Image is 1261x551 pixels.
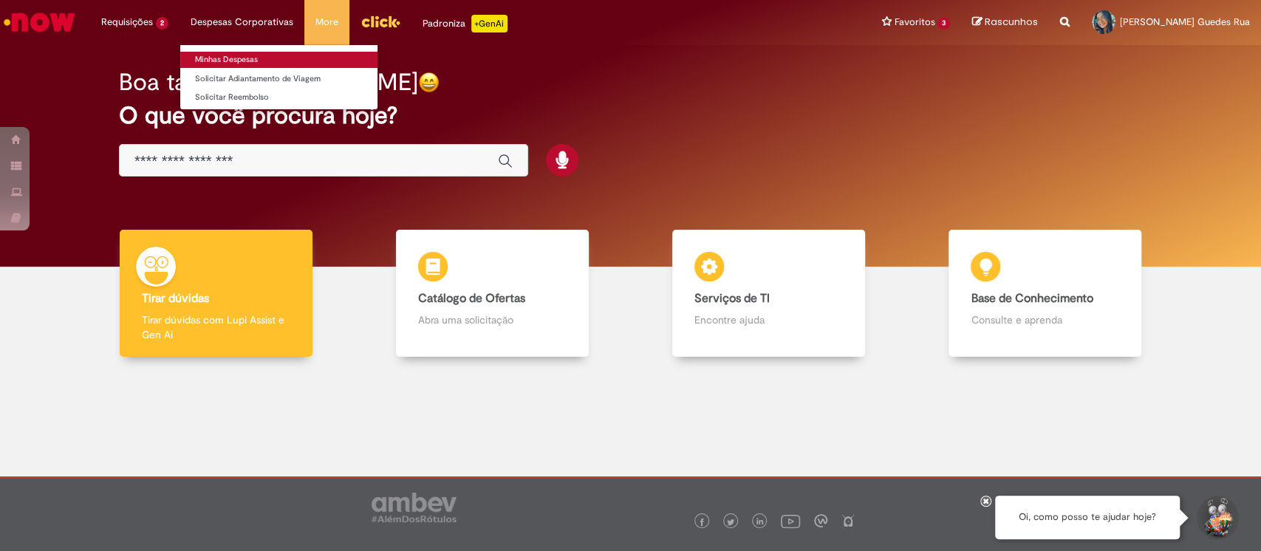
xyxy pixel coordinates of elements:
a: Solicitar Adiantamento de Viagem [180,71,377,87]
img: logo_footer_facebook.png [698,519,705,526]
span: Rascunhos [985,15,1038,29]
a: Rascunhos [972,16,1038,30]
a: Tirar dúvidas Tirar dúvidas com Lupi Assist e Gen Ai [78,230,354,357]
img: logo_footer_workplace.png [814,514,827,527]
img: happy-face.png [418,72,440,93]
span: Despesas Corporativas [191,15,293,30]
a: Minhas Despesas [180,52,377,68]
a: Catálogo de Ofertas Abra uma solicitação [354,230,630,357]
img: logo_footer_youtube.png [781,511,800,530]
a: Serviços de TI Encontre ajuda [631,230,907,357]
div: Oi, como posso te ajudar hoje? [995,496,1180,539]
p: Consulte e aprenda [971,312,1119,327]
div: Padroniza [423,15,508,32]
b: Catálogo de Ofertas [418,291,525,306]
p: +GenAi [471,15,508,32]
p: Tirar dúvidas com Lupi Assist e Gen Ai [142,312,290,342]
h2: O que você procura hoje? [119,103,1142,129]
b: Base de Conhecimento [971,291,1093,306]
img: logo_footer_twitter.png [727,519,734,526]
img: logo_footer_linkedin.png [756,518,764,527]
ul: Despesas Corporativas [180,44,378,110]
img: click_logo_yellow_360x200.png [360,10,400,32]
span: 2 [156,17,168,30]
span: More [315,15,338,30]
a: Base de Conhecimento Consulte e aprenda [907,230,1183,357]
b: Tirar dúvidas [142,291,209,306]
h2: Boa tarde, [PERSON_NAME] [119,69,418,95]
img: logo_footer_naosei.png [841,514,855,527]
button: Iniciar Conversa de Suporte [1195,496,1239,540]
p: Abra uma solicitação [418,312,567,327]
img: ServiceNow [1,7,78,37]
span: Favoritos [894,15,934,30]
span: 3 [937,17,950,30]
span: [PERSON_NAME] Guedes Rua [1120,16,1250,28]
p: Encontre ajuda [694,312,843,327]
img: logo_footer_ambev_rotulo_gray.png [372,493,457,522]
b: Serviços de TI [694,291,770,306]
a: Solicitar Reembolso [180,89,377,106]
span: Requisições [101,15,153,30]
